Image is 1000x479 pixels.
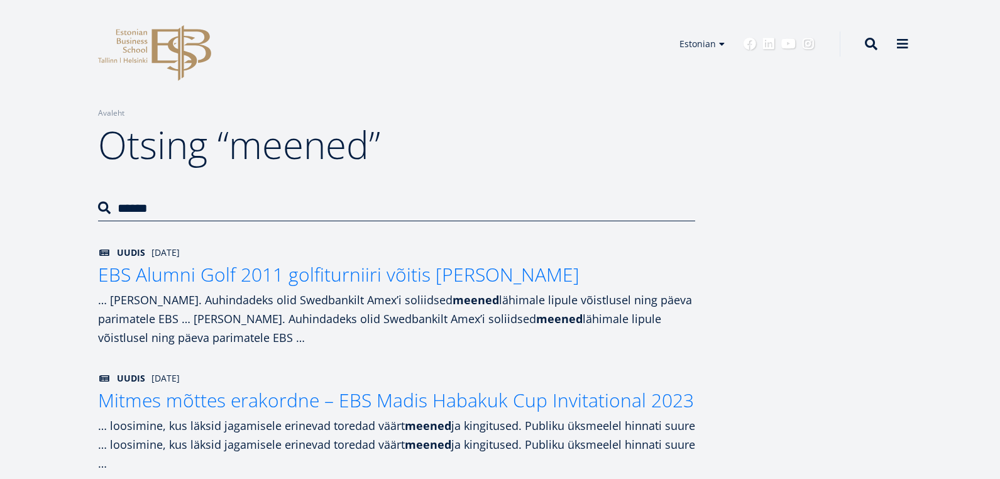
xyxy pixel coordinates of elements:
span: EBS Alumni Golf 2011 golfiturniiri võitis [PERSON_NAME] [98,262,580,287]
div: … loosimine, kus läksid jagamisele erinevad toredad väärt ja kingitused. Publiku üksmeelel hinnat... [98,416,695,473]
span: Mitmes mõttes erakordne – EBS Madis Habakuk Cup Invitational 2023 [98,387,694,413]
a: Linkedin [762,38,775,50]
strong: meened [405,437,451,452]
div: … [PERSON_NAME]. Auhindadeks olid Swedbankilt Amex’i soliidsed lähimale lipule võistlusel ning pä... [98,290,695,347]
h1: Otsing “meened” [98,119,695,170]
strong: meened [453,292,499,307]
a: Youtube [781,38,796,50]
span: [DATE] [151,246,180,259]
strong: meened [405,418,451,433]
strong: meened [536,311,583,326]
a: Avaleht [98,107,124,119]
span: Uudis [98,246,145,259]
span: Uudis [98,372,145,385]
span: [DATE] [151,372,180,385]
a: Instagram [802,38,815,50]
a: Facebook [744,38,756,50]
